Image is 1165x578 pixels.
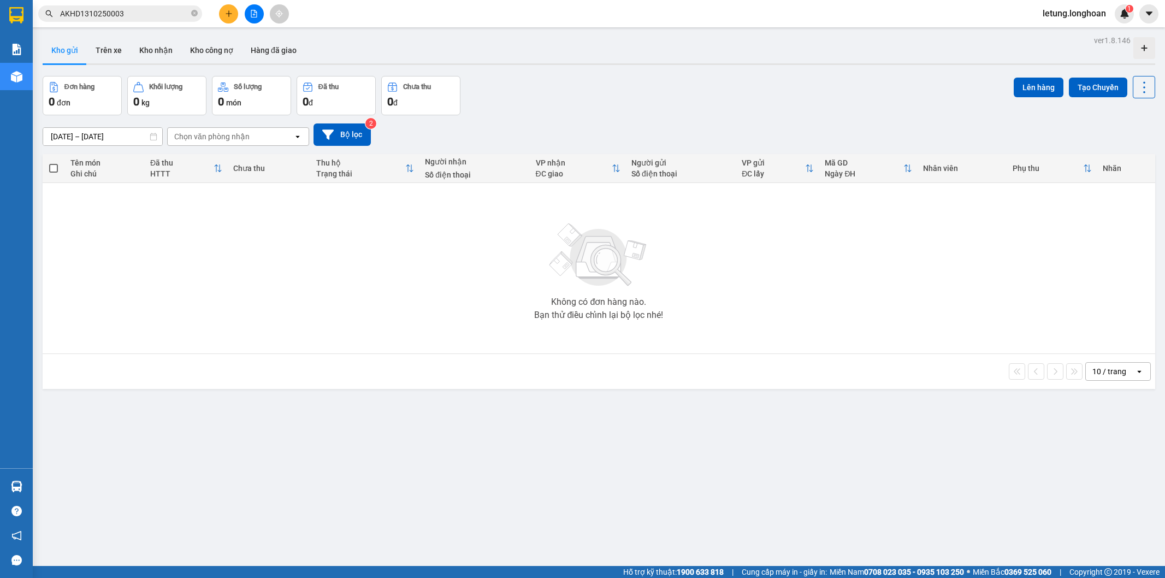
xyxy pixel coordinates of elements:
[551,298,646,306] div: Không có đơn hàng nào.
[11,44,22,55] img: solution-icon
[43,76,122,115] button: Đơn hàng0đơn
[212,76,291,115] button: Số lượng0món
[631,158,731,167] div: Người gửi
[677,568,724,576] strong: 1900 633 818
[70,158,139,167] div: Tên món
[742,158,805,167] div: VP gửi
[309,98,313,107] span: đ
[191,10,198,16] span: close-circle
[57,98,70,107] span: đơn
[141,98,150,107] span: kg
[64,83,94,91] div: Đơn hàng
[534,311,663,320] div: Bạn thử điều chỉnh lại bộ lọc nhé!
[631,169,731,178] div: Số điện thoại
[736,154,819,183] th: Toggle SortBy
[425,170,524,179] div: Số điện thoại
[1120,9,1129,19] img: icon-new-feature
[825,158,903,167] div: Mã GD
[270,4,289,23] button: aim
[1060,566,1061,578] span: |
[1007,154,1098,183] th: Toggle SortBy
[145,154,228,183] th: Toggle SortBy
[303,95,309,108] span: 0
[191,9,198,19] span: close-circle
[1004,568,1051,576] strong: 0369 525 060
[318,83,339,91] div: Đã thu
[316,158,405,167] div: Thu hộ
[365,118,376,129] sup: 2
[1034,7,1115,20] span: letung.longhoan
[233,164,305,173] div: Chưa thu
[1135,367,1144,376] svg: open
[87,37,131,63] button: Trên xe
[11,506,22,516] span: question-circle
[742,169,805,178] div: ĐC lấy
[127,76,206,115] button: Khối lượng0kg
[311,154,419,183] th: Toggle SortBy
[1014,78,1063,97] button: Lên hàng
[393,98,398,107] span: đ
[544,217,653,293] img: svg+xml;base64,PHN2ZyBjbGFzcz0ibGlzdC1wbHVnX19zdmciIHhtbG5zPSJodHRwOi8vd3d3LnczLm9yZy8yMDAwL3N2Zy...
[1133,37,1155,59] div: Tạo kho hàng mới
[226,98,241,107] span: món
[381,76,460,115] button: Chưa thu0đ
[1013,164,1084,173] div: Phụ thu
[425,157,524,166] div: Người nhận
[275,10,283,17] span: aim
[234,83,262,91] div: Số lượng
[1103,164,1149,173] div: Nhãn
[242,37,305,63] button: Hàng đã giao
[1104,568,1112,576] span: copyright
[181,37,242,63] button: Kho công nợ
[45,10,53,17] span: search
[150,169,214,178] div: HTTT
[825,169,903,178] div: Ngày ĐH
[43,37,87,63] button: Kho gửi
[1069,78,1127,97] button: Tạo Chuyến
[387,95,393,108] span: 0
[864,568,964,576] strong: 0708 023 035 - 0935 103 250
[536,158,612,167] div: VP nhận
[819,154,918,183] th: Toggle SortBy
[1092,366,1126,377] div: 10 / trang
[967,570,970,574] span: ⚪️
[830,566,964,578] span: Miền Nam
[49,95,55,108] span: 0
[623,566,724,578] span: Hỗ trợ kỹ thuật:
[293,132,302,141] svg: open
[60,8,189,20] input: Tìm tên, số ĐT hoặc mã đơn
[923,164,1002,173] div: Nhân viên
[1144,9,1154,19] span: caret-down
[297,76,376,115] button: Đã thu0đ
[1126,5,1133,13] sup: 1
[732,566,734,578] span: |
[314,123,371,146] button: Bộ lọc
[11,530,22,541] span: notification
[316,169,405,178] div: Trạng thái
[245,4,264,23] button: file-add
[150,158,214,167] div: Đã thu
[11,481,22,492] img: warehouse-icon
[1127,5,1131,13] span: 1
[43,128,162,145] input: Select a date range.
[403,83,431,91] div: Chưa thu
[149,83,182,91] div: Khối lượng
[133,95,139,108] span: 0
[530,154,626,183] th: Toggle SortBy
[174,131,250,142] div: Chọn văn phòng nhận
[70,169,139,178] div: Ghi chú
[973,566,1051,578] span: Miền Bắc
[9,7,23,23] img: logo-vxr
[536,169,612,178] div: ĐC giao
[11,71,22,82] img: warehouse-icon
[219,4,238,23] button: plus
[1139,4,1158,23] button: caret-down
[742,566,827,578] span: Cung cấp máy in - giấy in:
[1094,34,1131,46] div: ver 1.8.146
[250,10,258,17] span: file-add
[218,95,224,108] span: 0
[131,37,181,63] button: Kho nhận
[225,10,233,17] span: plus
[11,555,22,565] span: message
